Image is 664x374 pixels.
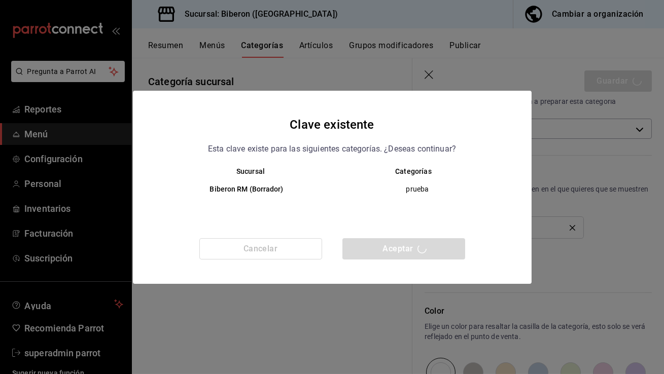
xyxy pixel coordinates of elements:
p: Esta clave existe para las siguientes categorías. ¿Deseas continuar? [208,142,456,156]
th: Sucursal [153,167,332,175]
th: Categorías [332,167,511,175]
h4: Clave existente [290,115,374,134]
span: prueba [341,184,495,194]
h6: Biberon RM (Borrador) [169,184,324,195]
